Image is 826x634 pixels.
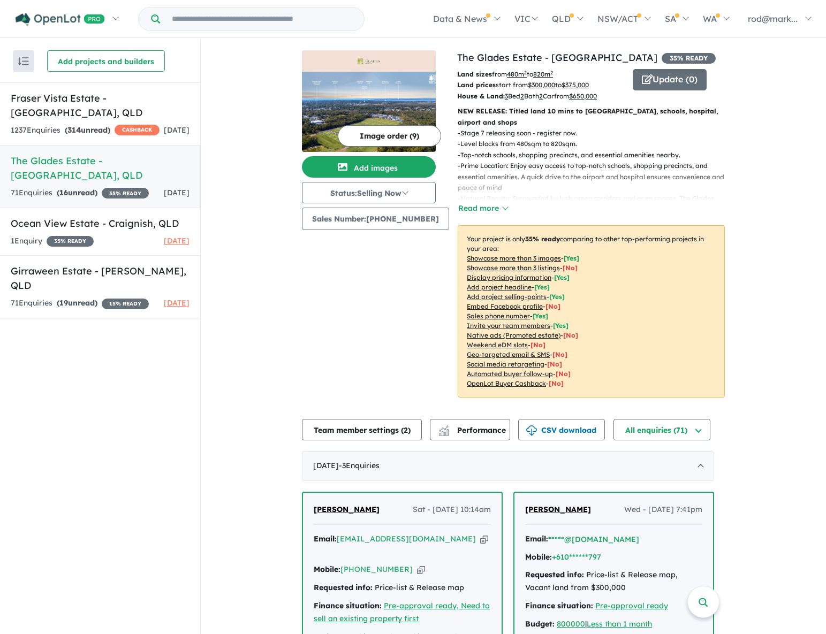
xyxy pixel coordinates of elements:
span: [DATE] [164,188,190,197]
span: [ No ] [545,302,560,310]
u: Showcase more than 3 images [467,254,561,262]
span: 15 % READY [102,299,149,309]
u: Embed Facebook profile [467,302,543,310]
img: The Glades Estate - Wondunna Logo [306,55,431,67]
p: NEW RELEASE: Titled land 10 mins to [GEOGRAPHIC_DATA], schools, hospital, airport and shops [458,106,725,128]
u: Weekend eDM slots [467,341,528,349]
p: - Prime Location: Enjoy easy access to top-notch schools, shopping precincts, and essential ameni... [458,161,733,193]
span: [No] [531,341,545,349]
img: The Glades Estate - Wondunna [302,72,436,152]
span: 314 [67,125,81,135]
p: Bed Bath Car from [457,91,625,102]
img: line-chart.svg [439,425,449,431]
u: 3 [505,92,508,100]
u: Add project headline [467,283,532,291]
span: Performance [440,425,506,435]
span: rod@mark... [748,13,798,24]
p: - Stage 7 releasing soon - register now. [458,128,733,139]
strong: Budget: [525,619,555,629]
a: Pre-approval ready [595,601,668,610]
u: $ 375,000 [562,81,589,89]
button: Add images [302,156,436,178]
strong: Mobile: [314,564,340,574]
button: Status:Selling Now [302,182,436,203]
a: [PHONE_NUMBER] [340,564,413,574]
u: $ 650,000 [569,92,597,100]
div: | [525,618,702,631]
button: Performance [430,419,510,440]
a: The Glades Estate - Wondunna LogoThe Glades Estate - Wondunna [302,50,436,152]
span: [No] [547,360,562,368]
b: 35 % ready [525,235,560,243]
span: [ Yes ] [534,283,550,291]
b: Land sizes [457,70,492,78]
span: [No] [549,379,564,387]
button: Read more [458,202,508,215]
span: [ Yes ] [533,312,548,320]
p: Your project is only comparing to other top-performing projects in your area: - - - - - - - - - -... [458,225,725,398]
img: sort.svg [18,57,29,65]
u: Automated buyer follow-up [467,370,553,378]
button: Add projects and builders [47,50,165,72]
u: Geo-targeted email & SMS [467,350,550,358]
u: 480 m [507,70,527,78]
div: 1 Enquir y [11,235,94,248]
input: Try estate name, suburb, builder or developer [162,7,362,30]
button: Sales Number:[PHONE_NUMBER] [302,208,449,230]
h5: Fraser Vista Estate - [GEOGRAPHIC_DATA] , QLD [11,91,190,120]
u: Add project selling-points [467,293,547,301]
u: 2 [539,92,543,100]
span: 2 [404,425,408,435]
p: start from [457,80,625,90]
button: Update (0) [633,69,707,90]
p: - Top-notch schools, shopping precincts, and essential amenities nearby. [458,150,733,161]
span: 35 % READY [662,53,716,64]
strong: Finance situation: [314,601,382,610]
span: 16 [59,188,68,197]
span: [No] [563,331,578,339]
sup: 2 [524,70,527,75]
div: 1237 Enquir ies [11,124,160,137]
strong: ( unread) [57,298,97,308]
p: - Level blocks from 480sqm to 820sqm. [458,139,733,149]
div: Price-list & Release map, Vacant land from $300,000 [525,569,702,594]
span: Wed - [DATE] 7:41pm [624,503,702,516]
img: Openlot PRO Logo White [16,13,105,26]
span: [DATE] [164,236,190,246]
img: bar-chart.svg [438,429,449,436]
a: Less than 1 month [587,619,652,629]
button: Team member settings (2) [302,419,422,440]
div: 71 Enquir ies [11,187,149,200]
span: [ No ] [563,264,578,272]
h5: Ocean View Estate - Craignish , QLD [11,216,190,231]
strong: Mobile: [525,552,552,562]
span: [No] [556,370,571,378]
h5: Girraween Estate - [PERSON_NAME] , QLD [11,264,190,293]
span: to [527,70,553,78]
u: Display pricing information [467,273,551,281]
h5: The Glades Estate - [GEOGRAPHIC_DATA] , QLD [11,154,190,182]
div: Price-list & Release map [314,582,491,594]
button: Copy [480,533,488,545]
strong: Requested info: [525,570,584,579]
button: CSV download [518,419,605,440]
span: 19 [59,298,68,308]
span: to [555,81,589,89]
button: All enquiries (71) [613,419,710,440]
u: Social media retargeting [467,360,544,368]
p: - Natural Beauty: Surrounded by lush green corridors and open spaces, The Glades provides a tranq... [458,193,733,215]
u: Pre-approval ready, Need to sell an existing property first [314,601,490,623]
b: Land prices [457,81,496,89]
span: 35 % READY [102,188,149,198]
strong: Finance situation: [525,601,593,610]
span: [PERSON_NAME] [314,505,380,514]
span: CASHBACK [115,125,160,135]
span: - 3 Enquir ies [339,461,380,470]
p: from [457,69,625,80]
img: download icon [526,425,537,436]
span: [No] [552,350,567,358]
span: [ Yes ] [549,293,565,301]
a: 800000 [557,619,585,629]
